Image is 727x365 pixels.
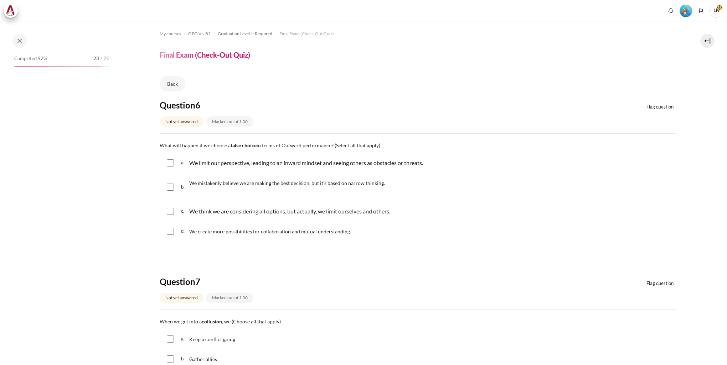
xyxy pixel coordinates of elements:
span: d. [181,226,188,237]
a: Level #5 [677,4,695,17]
span: / 25 [100,55,109,62]
h4: Question [160,276,294,287]
span: b. [181,353,188,365]
a: My courses [160,30,181,38]
span: Keep a conflict going [189,336,235,342]
span: Flag question [646,104,674,111]
strong: false choice [231,142,257,148]
span: Graduation Level 1: Required [218,31,272,37]
p: We think we are considering all options, but actually, we limit ourselves and others. [189,207,390,216]
a: Architeck Architeck [4,4,21,18]
span: Final Exam (Check-Out Quiz) [279,31,334,37]
a: Final Exam (Check-Out Quiz) [279,30,334,38]
span: 6 [195,100,200,110]
strong: collusion [202,318,222,324]
span: a. [181,333,188,345]
span: Gather allies [189,356,217,362]
span: b. [181,177,188,197]
span: We mistakenly believe we are making the best decision, but it's based on narrow thinking. [189,180,385,186]
span: When we get into a , we (Choose all that apply) [160,318,281,324]
button: Languages [696,5,706,16]
div: Not yet answered [160,116,203,127]
div: 92% [14,66,102,67]
span: Flag question [646,280,674,287]
img: Architeck [6,5,16,16]
span: Completed 92% [14,55,47,62]
span: OPO VN B2 [188,31,211,37]
a: Graduation Level 1: Required [218,30,272,38]
div: Not yet answered [160,293,203,303]
div: Show notification window with no new notifications [665,5,676,16]
p: We limit our perspective, leading to an inward mindset and seeing others as obstacles or threats. [189,159,423,167]
span: 7 [195,276,200,287]
span: a. [181,157,188,169]
a: Back [160,76,185,91]
nav: Navigation bar [160,28,676,39]
div: Marked out of 1.00 [206,116,253,127]
span: LN [709,4,723,18]
span: What will happen if we choose a in terms of Outward performance? (Select all that apply) [160,142,380,148]
a: OPO VN B2 [188,30,211,38]
span: c. [181,206,188,217]
h4: Final Exam (Check-Out Quiz) [160,50,250,59]
span: 23 [93,55,99,62]
div: Marked out of 1.00 [206,293,253,303]
h4: Question [160,100,294,111]
a: User menu [709,4,723,18]
div: Level #5 [680,4,692,17]
span: My courses [160,31,181,37]
img: Level #5 [680,5,692,17]
span: We create more possibilities for collaboration and mutual understanding. [189,228,351,234]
